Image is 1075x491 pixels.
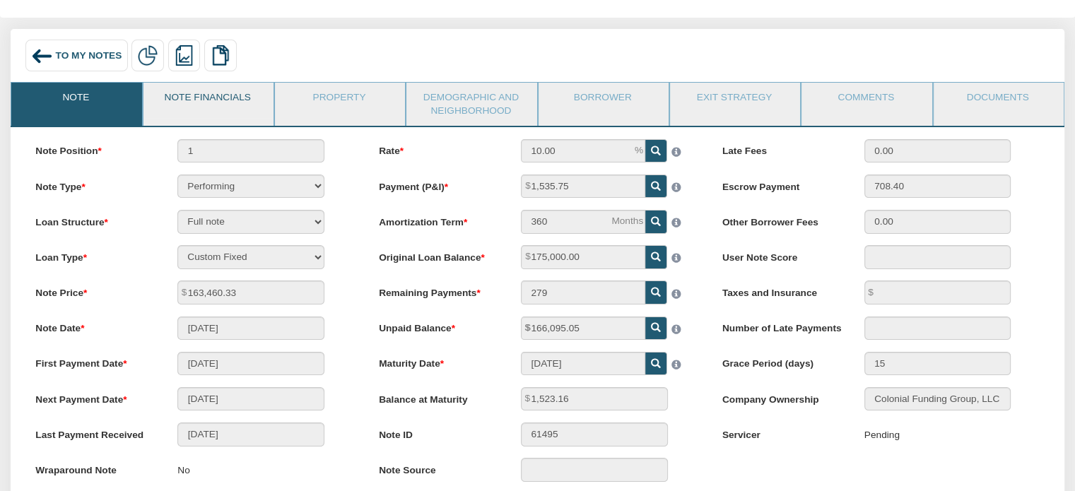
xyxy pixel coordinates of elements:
[670,83,799,118] a: Exit Strategy
[24,387,166,406] label: Next Payment Date
[367,387,509,406] label: Balance at Maturity
[367,422,509,442] label: Note ID
[143,83,272,118] a: Note Financials
[710,387,852,406] label: Company Ownership
[24,245,166,264] label: Loan Type
[710,352,852,371] label: Grace Period (days)
[24,352,166,371] label: First Payment Date
[710,422,852,442] label: Servicer
[934,83,1062,118] a: Documents
[367,280,509,300] label: Remaining Payments
[367,139,509,158] label: Rate
[864,422,900,447] div: Pending
[710,317,852,336] label: Number of Late Payments
[24,210,166,229] label: Loan Structure
[367,245,509,264] label: Original Loan Balance
[710,245,852,264] label: User Note Score
[174,45,194,65] img: reports.png
[710,174,852,194] label: Escrow Payment
[367,458,509,477] label: Note Source
[24,458,166,477] label: Wraparound Note
[138,45,158,65] img: partial.png
[211,45,230,65] img: copy.png
[710,280,852,300] label: Taxes and Insurance
[801,83,930,118] a: Comments
[367,174,509,194] label: Payment (P&I)
[177,352,324,375] input: MM/DD/YYYY
[24,422,166,442] label: Last Payment Received
[367,317,509,336] label: Unpaid Balance
[710,210,852,229] label: Other Borrower Fees
[24,280,166,300] label: Note Price
[24,174,166,194] label: Note Type
[11,83,140,118] a: Note
[521,139,645,162] input: This field can contain only numeric characters
[177,422,324,446] input: MM/DD/YYYY
[275,83,404,118] a: Property
[710,139,852,158] label: Late Fees
[177,458,189,483] p: No
[539,83,667,118] a: Borrower
[177,387,324,410] input: MM/DD/YYYY
[31,45,52,66] img: back_arrow_left_icon.svg
[367,210,509,229] label: Amortization Term
[367,352,509,371] label: Maturity Date
[406,83,535,126] a: Demographic and Neighborhood
[177,317,324,340] input: MM/DD/YYYY
[56,50,122,61] span: To My Notes
[24,317,166,336] label: Note Date
[24,139,166,158] label: Note Position
[521,352,645,375] input: MM/DD/YYYY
